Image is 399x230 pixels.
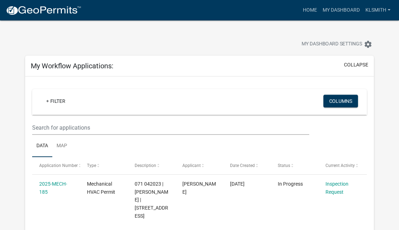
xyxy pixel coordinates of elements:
span: 071 042023 | KEVIN L. SMITH | 1145 PLEASANT HILL ROAD [135,181,168,219]
button: collapse [344,61,368,69]
input: Search for applications [32,120,309,135]
span: Description [135,163,156,168]
datatable-header-cell: Type [80,157,128,174]
a: 2025-MECH-185 [39,181,67,195]
i: settings [364,40,372,49]
datatable-header-cell: Date Created [223,157,271,174]
a: Data [32,135,52,157]
datatable-header-cell: Description [128,157,176,174]
span: Status [278,163,290,168]
span: Current Activity [325,163,355,168]
span: Applicant [182,163,201,168]
a: Map [52,135,71,157]
a: + Filter [41,95,71,107]
datatable-header-cell: Application Number [32,157,80,174]
span: 07/29/2025 [230,181,245,187]
button: My Dashboard Settingssettings [296,37,378,51]
span: Application Number [39,163,78,168]
span: Type [87,163,96,168]
a: Inspection Request [325,181,348,195]
datatable-header-cell: Applicant [176,157,223,174]
span: In Progress [278,181,303,187]
span: My Dashboard Settings [301,40,362,49]
span: Date Created [230,163,255,168]
a: My Dashboard [320,4,363,17]
span: Kevin L. Smith [182,181,216,195]
a: Klsmith [363,4,393,17]
h5: My Workflow Applications: [31,62,113,70]
button: Columns [323,95,358,107]
datatable-header-cell: Status [271,157,319,174]
datatable-header-cell: Current Activity [319,157,366,174]
span: Mechanical HVAC Permit [87,181,115,195]
a: Home [300,4,320,17]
